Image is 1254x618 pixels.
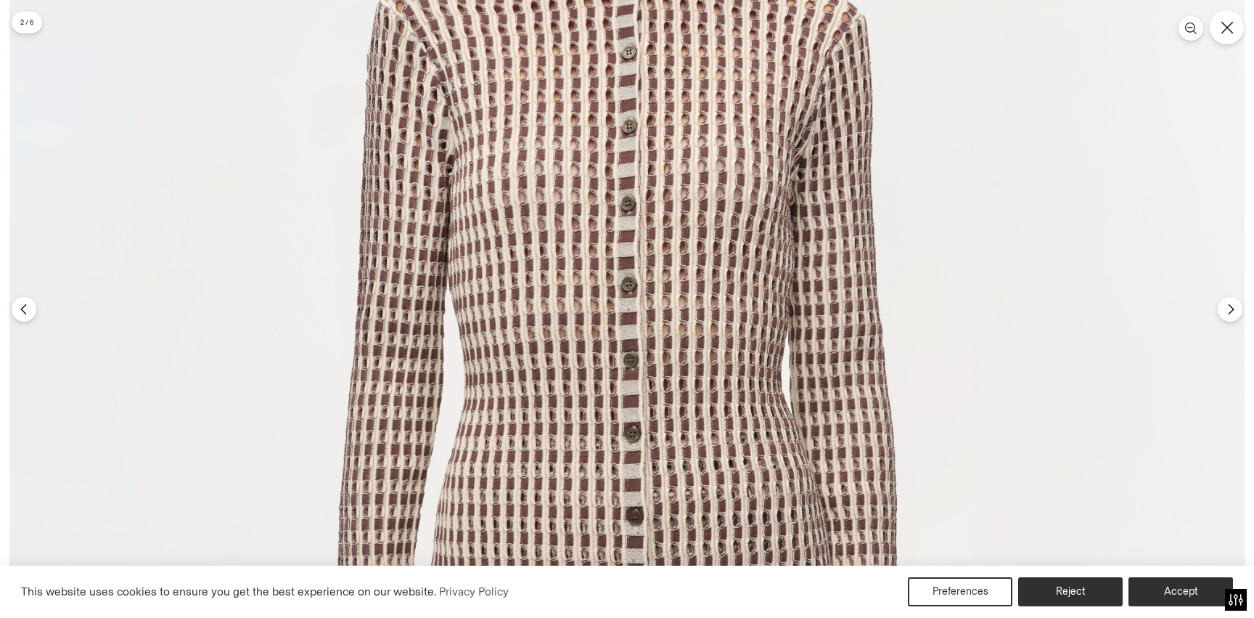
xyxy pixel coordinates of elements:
[1218,297,1242,322] button: Next
[437,581,511,603] a: Privacy Policy (opens in a new tab)
[1179,16,1203,41] button: Zoom
[1210,10,1244,44] button: Close
[908,577,1012,606] button: Preferences
[12,12,42,33] div: 2 / 6
[21,585,437,598] span: This website uses cookies to ensure you get the best experience on our website.
[12,297,36,322] button: Previous
[1128,577,1233,606] button: Accept
[12,563,146,606] iframe: Sign Up via Text for Offers
[1018,577,1123,606] button: Reject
